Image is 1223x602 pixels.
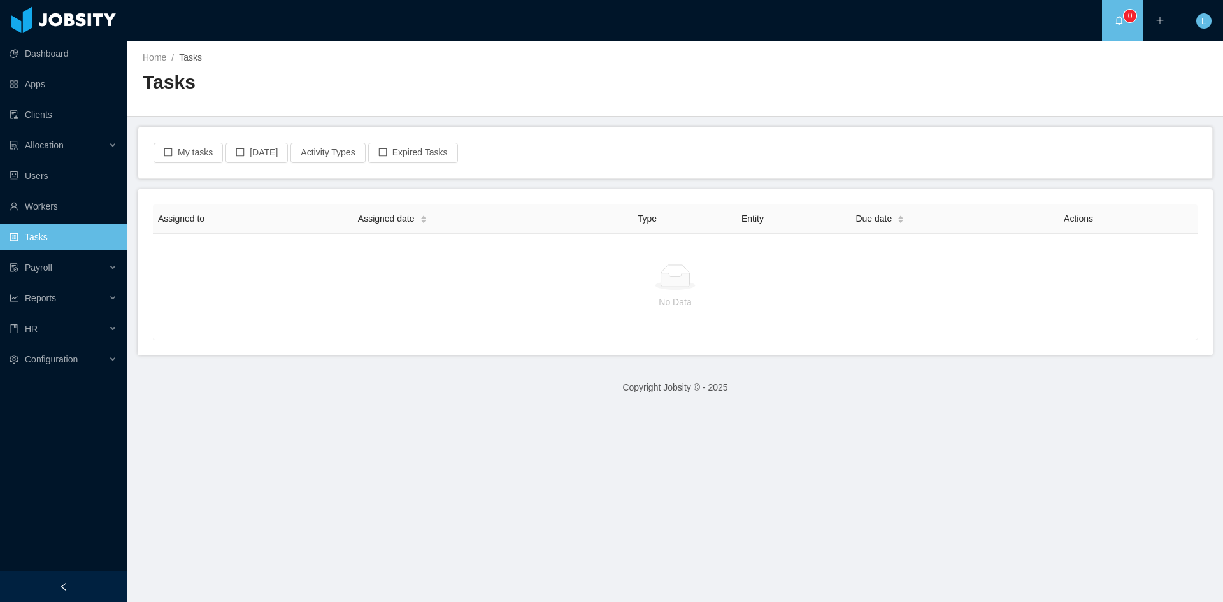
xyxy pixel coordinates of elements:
[25,324,38,334] span: HR
[855,212,892,226] span: Due date
[10,163,117,189] a: icon: robotUsers
[420,219,427,222] i: icon: caret-down
[179,52,202,62] span: Tasks
[158,213,204,224] span: Assigned to
[10,194,117,219] a: icon: userWorkers
[1064,213,1093,224] span: Actions
[358,212,415,226] span: Assigned date
[171,52,174,62] span: /
[1115,16,1124,25] i: icon: bell
[10,263,18,272] i: icon: file-protect
[1201,13,1206,29] span: L
[420,213,427,217] i: icon: caret-up
[897,213,905,222] div: Sort
[10,102,117,127] a: icon: auditClients
[163,295,1187,309] p: No Data
[10,71,117,97] a: icon: appstoreApps
[290,143,365,163] button: Activity Types
[127,366,1223,410] footer: Copyright Jobsity © - 2025
[143,52,166,62] a: Home
[10,41,117,66] a: icon: pie-chartDashboard
[420,213,427,222] div: Sort
[741,213,764,224] span: Entity
[25,140,64,150] span: Allocation
[225,143,288,163] button: icon: border[DATE]
[638,213,657,224] span: Type
[368,143,458,163] button: icon: borderExpired Tasks
[25,354,78,364] span: Configuration
[10,141,18,150] i: icon: solution
[10,324,18,333] i: icon: book
[898,219,905,222] i: icon: caret-down
[1155,16,1164,25] i: icon: plus
[25,262,52,273] span: Payroll
[10,355,18,364] i: icon: setting
[10,224,117,250] a: icon: profileTasks
[898,213,905,217] i: icon: caret-up
[154,143,223,163] button: icon: borderMy tasks
[25,293,56,303] span: Reports
[1124,10,1136,22] sup: 0
[10,294,18,303] i: icon: line-chart
[143,69,675,96] h2: Tasks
